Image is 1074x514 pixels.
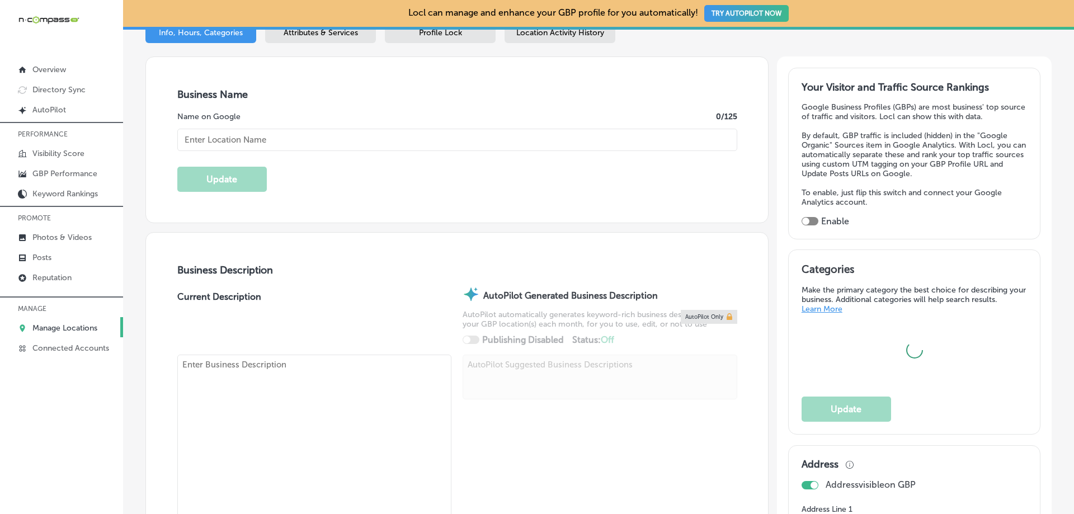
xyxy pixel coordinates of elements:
[32,233,92,242] p: Photos & Videos
[177,88,737,101] h3: Business Name
[802,504,1028,514] label: Address Line 1
[419,28,462,37] span: Profile Lock
[284,28,358,37] span: Attributes & Services
[177,264,737,276] h3: Business Description
[32,169,97,178] p: GBP Performance
[32,343,109,353] p: Connected Accounts
[177,112,241,121] label: Name on Google
[32,105,66,115] p: AutoPilot
[802,285,1028,314] p: Make the primary category the best choice for describing your business. Additional categories wil...
[802,102,1028,121] p: Google Business Profiles (GBPs) are most business' top source of traffic and visitors. Locl can s...
[802,397,891,422] button: Update
[802,458,839,470] h3: Address
[802,188,1028,207] p: To enable, just flip this switch and connect your Google Analytics account.
[32,323,97,333] p: Manage Locations
[177,291,261,355] label: Current Description
[159,28,243,37] span: Info, Hours, Categories
[516,28,604,37] span: Location Activity History
[18,15,79,25] img: 660ab0bf-5cc7-4cb8-ba1c-48b5ae0f18e60NCTV_CLogo_TV_Black_-500x88.png
[802,81,1028,93] h3: Your Visitor and Traffic Source Rankings
[704,5,789,22] button: TRY AUTOPILOT NOW
[32,273,72,282] p: Reputation
[32,85,86,95] p: Directory Sync
[821,216,849,227] label: Enable
[463,286,479,303] img: autopilot-icon
[32,65,66,74] p: Overview
[802,131,1028,178] p: By default, GBP traffic is included (hidden) in the "Google Organic" Sources item in Google Analy...
[32,149,84,158] p: Visibility Score
[177,129,737,151] input: Enter Location Name
[177,167,267,192] button: Update
[32,253,51,262] p: Posts
[483,290,658,301] strong: AutoPilot Generated Business Description
[826,479,916,490] p: Address visible on GBP
[32,189,98,199] p: Keyword Rankings
[802,263,1028,280] h3: Categories
[716,112,737,121] label: 0 /125
[802,304,842,314] a: Learn More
